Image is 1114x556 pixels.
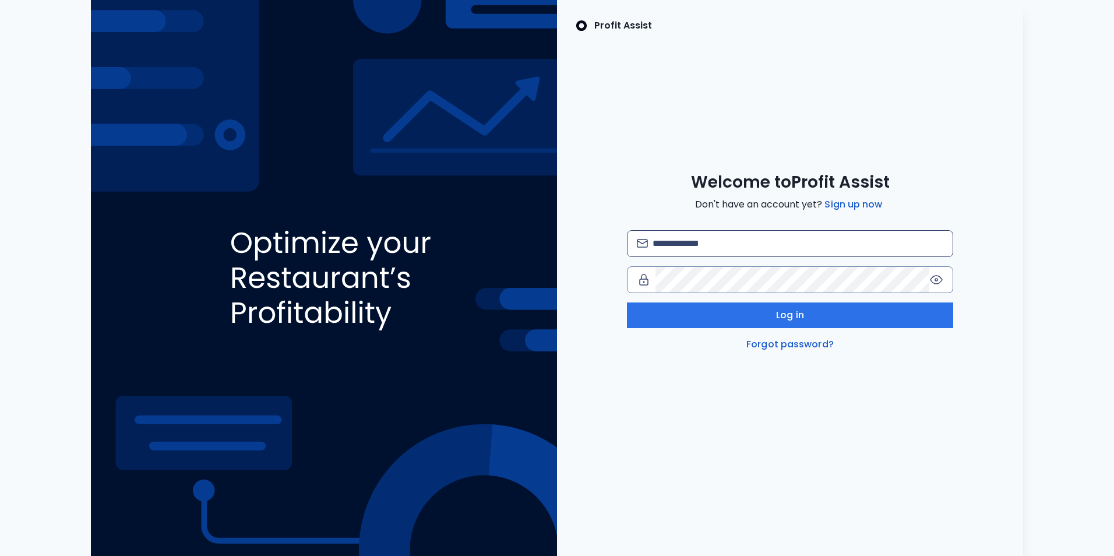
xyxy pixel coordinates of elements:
[776,308,804,322] span: Log in
[822,198,884,212] a: Sign up now
[744,337,836,351] a: Forgot password?
[691,172,890,193] span: Welcome to Profit Assist
[637,239,648,248] img: email
[695,198,884,212] span: Don't have an account yet?
[576,19,587,33] img: SpotOn Logo
[594,19,652,33] p: Profit Assist
[627,302,953,328] button: Log in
